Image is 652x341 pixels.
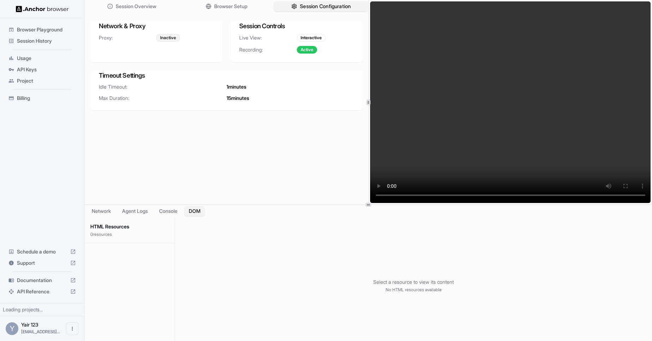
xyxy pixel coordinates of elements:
span: Project [17,77,76,84]
div: Y [6,322,18,335]
span: Billing [17,95,76,102]
div: Interactive [297,34,326,42]
div: Usage [6,53,79,64]
div: Active [297,46,317,54]
h3: HTML Resources [90,223,169,230]
div: Inactive [156,34,180,42]
h3: Session Controls [239,21,354,31]
span: API Reference [17,288,67,295]
p: 0 resource s [90,232,169,237]
span: Browser Playground [17,26,76,33]
span: API Keys [17,66,76,73]
span: Idle Timeout: [99,83,227,90]
div: Browser Playground [6,24,79,35]
span: Session Configuration [300,3,351,10]
div: Documentation [6,275,79,286]
div: Billing [6,92,79,104]
span: Documentation [17,277,67,284]
div: Support [6,257,79,269]
span: Usage [17,55,76,62]
span: Support [17,259,67,267]
div: Schedule a demo [6,246,79,257]
span: Session Overview [116,3,156,10]
span: 15 minutes [227,95,249,102]
div: Project [6,75,79,86]
span: Proxy: [99,34,156,41]
span: Browser Setup [214,3,247,10]
p: Select a resource to view its content [373,279,454,286]
div: API Keys [6,64,79,75]
span: Live View: [239,34,297,41]
div: Session History [6,35,79,47]
p: No HTML resources available [373,287,454,293]
button: DOM [185,206,205,216]
button: Console [155,206,182,216]
button: Agent Logs [118,206,152,216]
button: Network [87,206,115,216]
h3: Network & Proxy [99,21,214,31]
div: API Reference [6,286,79,297]
span: yairasif@gmail.com [21,329,60,334]
span: 1 minutes [227,83,246,90]
button: Open menu [66,322,79,335]
span: Schedule a demo [17,248,67,255]
span: Recording: [239,46,297,53]
span: Session History [17,37,76,44]
span: Max Duration: [99,95,227,102]
h3: Timeout Settings [99,71,354,80]
div: Loading projects... [3,306,81,313]
img: Anchor Logo [16,6,69,12]
span: Yair 123 [21,322,38,328]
